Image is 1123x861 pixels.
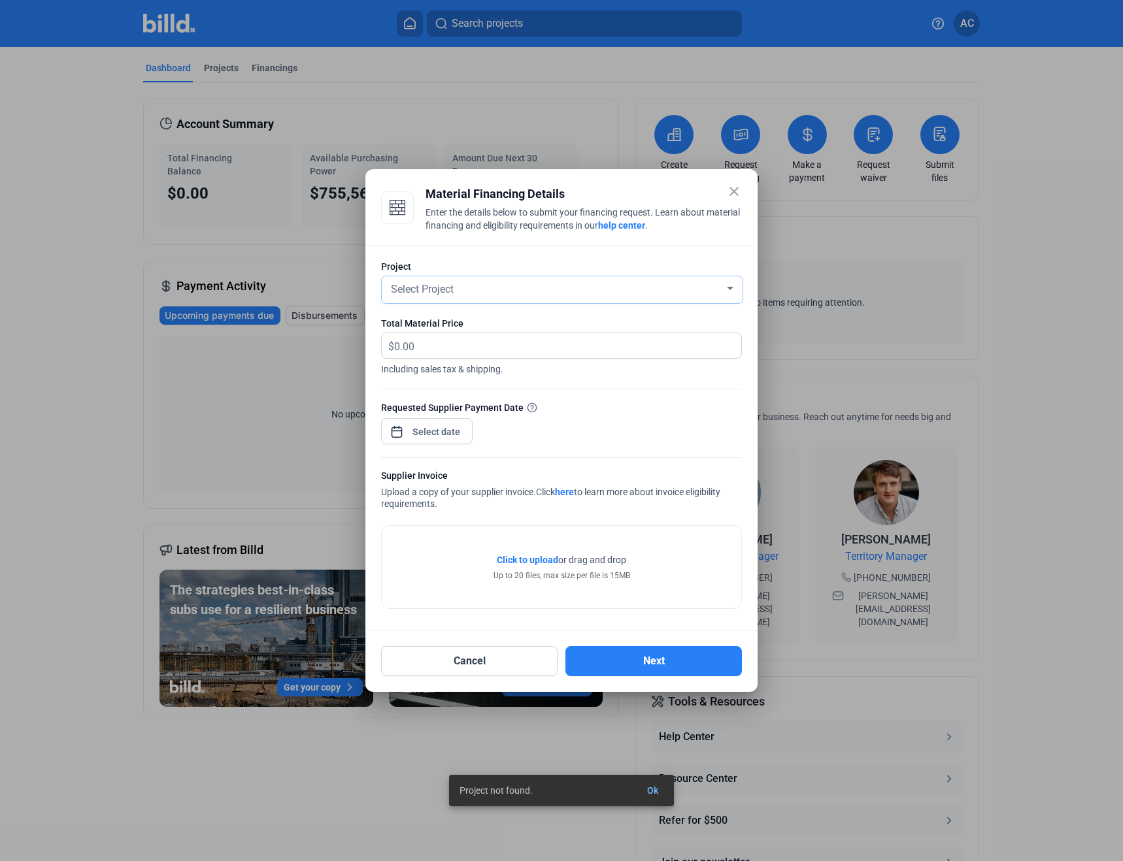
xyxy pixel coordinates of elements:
[460,784,533,797] span: Project not found.
[381,359,742,376] span: Including sales tax & shipping.
[391,283,454,295] span: Select Project
[555,487,574,497] a: here
[426,185,742,203] div: Material Financing Details
[381,260,742,273] div: Project
[381,646,558,676] button: Cancel
[394,333,726,359] input: 0.00
[558,553,626,566] span: or drag and drop
[647,785,658,796] span: Ok
[381,469,742,512] div: Upload a copy of your supplier invoice.
[381,487,720,509] span: Click to learn more about invoice eligibility requirements.
[390,419,403,432] button: Open calendar
[565,646,742,676] button: Next
[497,555,558,565] span: Click to upload
[426,206,742,235] div: Enter the details below to submit your financing request. Learn about material financing and elig...
[726,184,742,199] mat-icon: close
[381,400,742,414] div: Requested Supplier Payment Date
[382,333,394,355] span: $
[381,317,742,330] div: Total Material Price
[598,220,645,231] a: help center
[494,570,630,581] div: Up to 20 files, max size per file is 15MB
[645,220,648,231] span: .
[409,424,465,440] input: Select date
[381,469,742,485] div: Supplier Invoice
[637,779,669,802] button: Ok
